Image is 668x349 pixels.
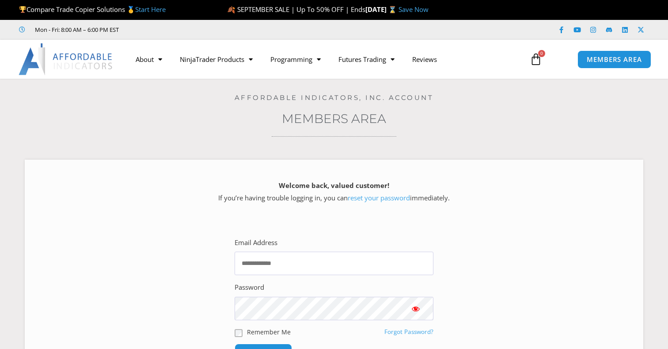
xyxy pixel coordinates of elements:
[399,5,429,14] a: Save Now
[587,56,642,63] span: MEMBERS AREA
[235,237,277,249] label: Email Address
[279,181,389,190] strong: Welcome back, valued customer!
[19,5,166,14] span: Compare Trade Copier Solutions 🥇
[577,50,651,69] a: MEMBERS AREA
[282,111,386,126] a: Members Area
[348,193,410,202] a: reset your password
[235,281,264,294] label: Password
[127,49,171,69] a: About
[131,25,264,34] iframe: Customer reviews powered by Trustpilot
[365,5,399,14] strong: [DATE] ⌛
[19,6,26,13] img: 🏆
[538,50,545,57] span: 0
[403,49,446,69] a: Reviews
[235,93,434,102] a: Affordable Indicators, Inc. Account
[40,180,628,204] p: If you’re having trouble logging in, you can immediately.
[171,49,262,69] a: NinjaTrader Products
[262,49,330,69] a: Programming
[135,5,166,14] a: Start Here
[384,328,433,336] a: Forgot Password?
[330,49,403,69] a: Futures Trading
[227,5,365,14] span: 🍂 SEPTEMBER SALE | Up To 50% OFF | Ends
[33,24,119,35] span: Mon - Fri: 8:00 AM – 6:00 PM EST
[247,327,291,337] label: Remember Me
[127,49,521,69] nav: Menu
[398,297,433,320] button: Show password
[19,43,114,75] img: LogoAI | Affordable Indicators – NinjaTrader
[516,46,555,72] a: 0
